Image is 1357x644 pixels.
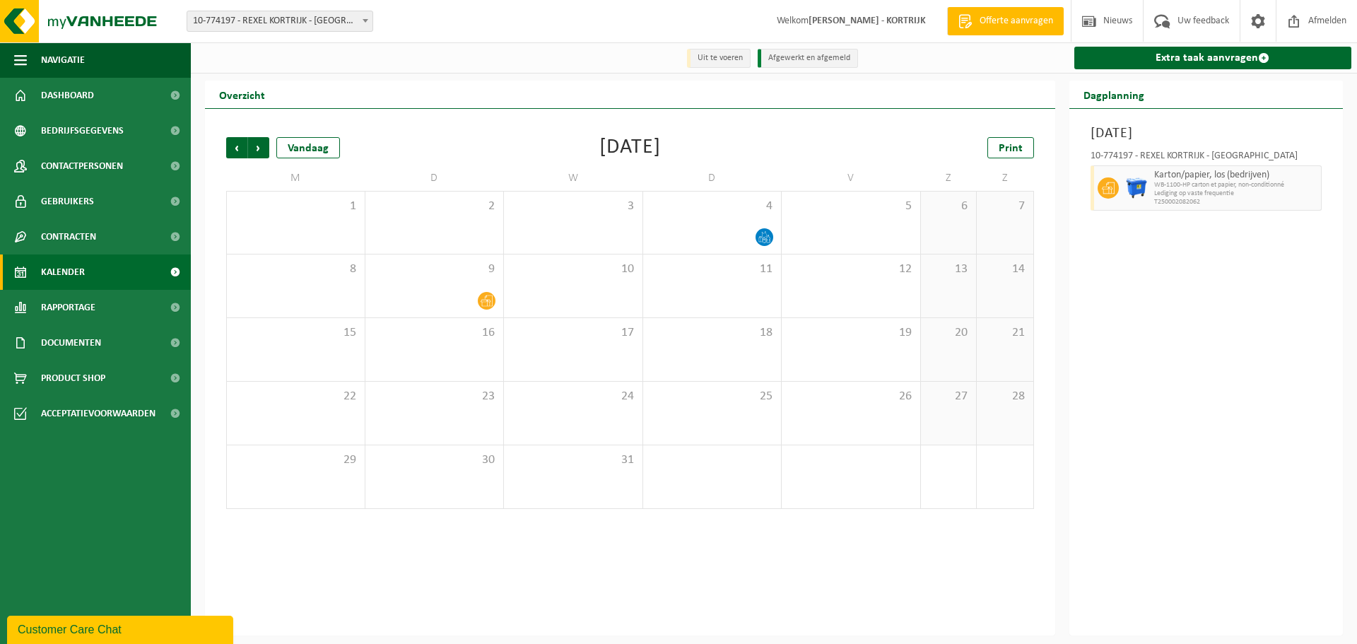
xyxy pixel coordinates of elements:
td: Z [921,165,977,191]
span: 1 [234,199,358,214]
span: 5 [789,199,913,214]
span: 10-774197 - REXEL KORTRIJK - KUURNE [187,11,373,32]
span: Lediging op vaste frequentie [1154,189,1318,198]
span: 27 [928,389,970,404]
td: M [226,165,365,191]
span: Volgende [248,137,269,158]
td: Z [977,165,1033,191]
span: 23 [372,389,497,404]
span: 11 [650,262,775,277]
span: Contracten [41,219,96,254]
span: Navigatie [41,42,85,78]
span: 22 [234,389,358,404]
span: 31 [511,452,635,468]
span: Karton/papier, los (bedrijven) [1154,170,1318,181]
span: 13 [928,262,970,277]
span: 17 [511,325,635,341]
span: 30 [372,452,497,468]
span: 20 [928,325,970,341]
span: 15 [234,325,358,341]
li: Afgewerkt en afgemeld [758,49,858,68]
span: 6 [928,199,970,214]
span: 19 [789,325,913,341]
div: 10-774197 - REXEL KORTRIJK - [GEOGRAPHIC_DATA] [1091,151,1322,165]
span: 29 [234,452,358,468]
span: 3 [511,199,635,214]
span: 25 [650,389,775,404]
span: 4 [650,199,775,214]
span: 26 [789,389,913,404]
td: W [504,165,643,191]
a: Offerte aanvragen [947,7,1064,35]
a: Print [987,137,1034,158]
span: 28 [984,389,1026,404]
span: 7 [984,199,1026,214]
td: D [643,165,782,191]
td: V [782,165,921,191]
span: Rapportage [41,290,95,325]
span: Print [999,143,1023,154]
span: Bedrijfsgegevens [41,113,124,148]
span: Acceptatievoorwaarden [41,396,155,431]
span: 14 [984,262,1026,277]
span: 21 [984,325,1026,341]
h3: [DATE] [1091,123,1322,144]
span: 10 [511,262,635,277]
span: T250002082062 [1154,198,1318,206]
h2: Overzicht [205,81,279,108]
span: Dashboard [41,78,94,113]
span: 8 [234,262,358,277]
span: 16 [372,325,497,341]
div: [DATE] [599,137,661,158]
div: Vandaag [276,137,340,158]
span: Vorige [226,137,247,158]
img: WB-1100-HPE-BE-01 [1126,177,1147,199]
span: WB-1100-HP carton et papier, non-conditionné [1154,181,1318,189]
h2: Dagplanning [1069,81,1158,108]
span: 10-774197 - REXEL KORTRIJK - KUURNE [187,11,372,31]
span: 12 [789,262,913,277]
span: Kalender [41,254,85,290]
span: 2 [372,199,497,214]
td: D [365,165,505,191]
span: Gebruikers [41,184,94,219]
strong: [PERSON_NAME] - KORTRIJK [809,16,926,26]
li: Uit te voeren [687,49,751,68]
span: Product Shop [41,361,105,396]
span: 24 [511,389,635,404]
span: 9 [372,262,497,277]
span: Offerte aanvragen [976,14,1057,28]
span: Documenten [41,325,101,361]
iframe: chat widget [7,613,236,644]
span: 18 [650,325,775,341]
span: Contactpersonen [41,148,123,184]
a: Extra taak aanvragen [1074,47,1352,69]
